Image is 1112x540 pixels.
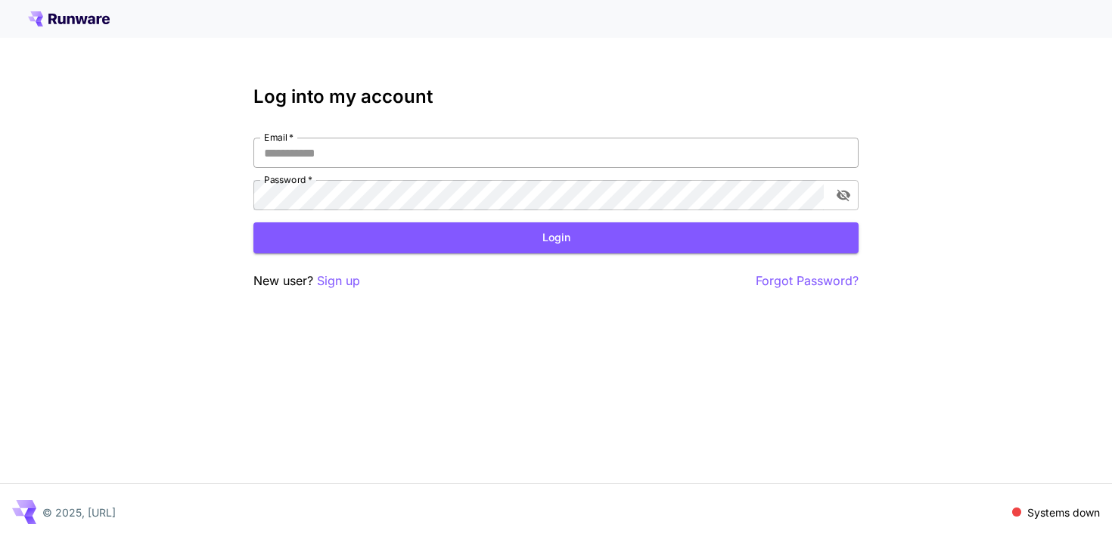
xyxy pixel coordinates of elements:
[264,131,294,144] label: Email
[830,182,857,209] button: toggle password visibility
[42,504,116,520] p: © 2025, [URL]
[253,222,859,253] button: Login
[264,173,312,186] label: Password
[253,86,859,107] h3: Log into my account
[317,272,360,290] button: Sign up
[253,272,360,290] p: New user?
[756,272,859,290] button: Forgot Password?
[1027,504,1100,520] p: Systems down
